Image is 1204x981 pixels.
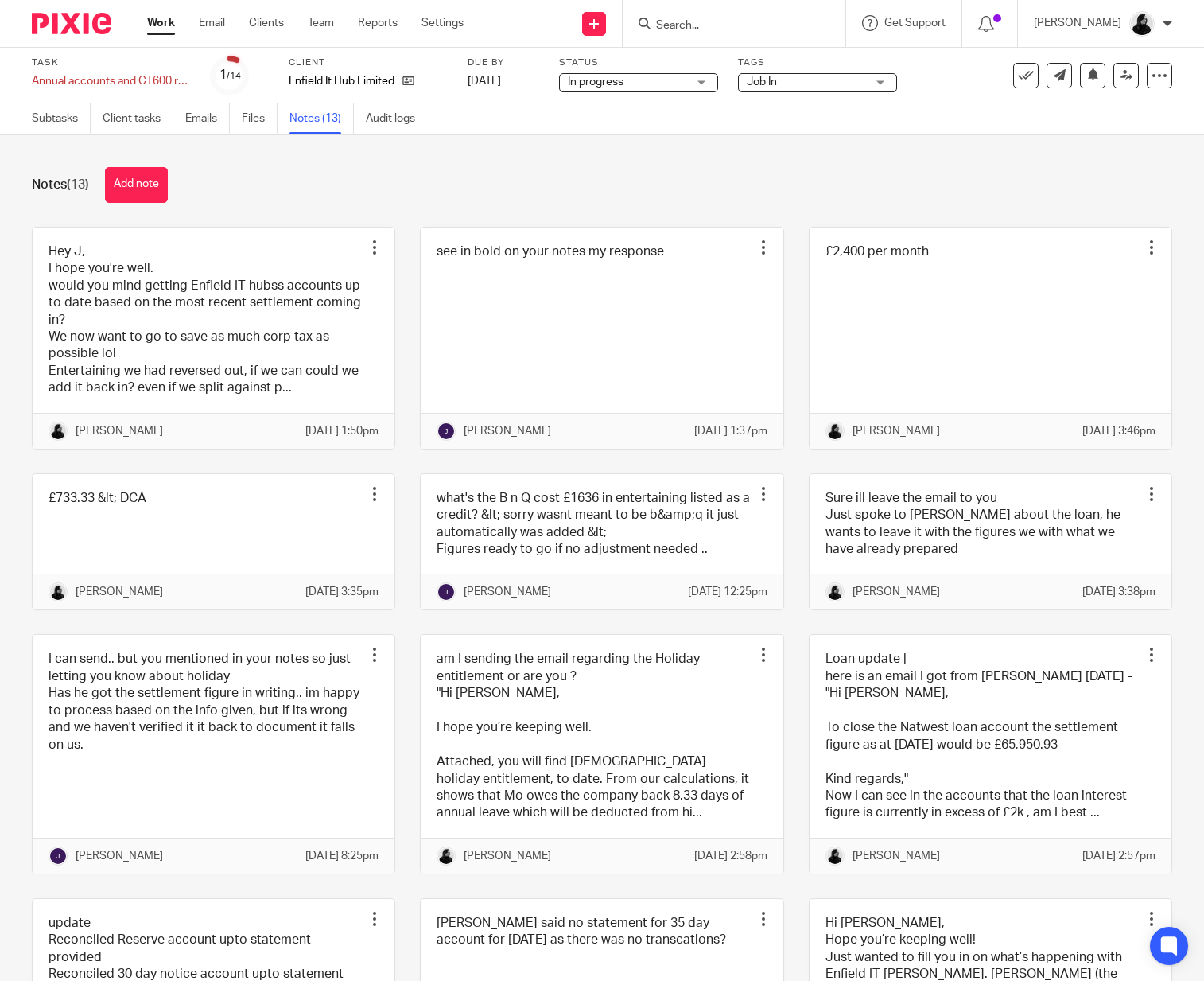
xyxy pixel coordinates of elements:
p: [PERSON_NAME] [76,423,163,439]
div: Annual accounts and CT600 return [32,73,191,89]
p: [PERSON_NAME] [76,848,163,864]
p: [PERSON_NAME] [853,584,940,600]
a: Notes (13) [289,103,354,134]
p: [DATE] 2:58pm [694,848,767,864]
p: [DATE] 3:46pm [1082,423,1155,439]
a: Team [308,15,334,31]
a: Audit logs [366,103,427,134]
img: PHOTO-2023-03-20-11-06-28%203.jpg [437,847,456,866]
p: [DATE] 1:50pm [305,423,379,439]
p: [PERSON_NAME] [464,848,551,864]
p: Enfield It Hub Limited [289,73,394,89]
span: Job In [747,76,777,88]
p: [DATE] 2:57pm [1082,848,1155,864]
label: Task [32,56,191,69]
h1: Notes [32,177,89,193]
p: [DATE] 8:25pm [305,848,379,864]
label: Tags [738,56,897,69]
div: 1 [219,66,241,84]
label: Status [559,56,718,69]
img: PHOTO-2023-03-20-11-06-28%203.jpg [49,422,68,441]
p: [PERSON_NAME] [853,423,940,439]
span: In progress [568,76,623,88]
img: PHOTO-2023-03-20-11-06-28%203.jpg [49,582,68,601]
img: svg%3E [437,582,456,601]
img: svg%3E [49,847,68,866]
a: Emails [185,103,230,134]
a: Files [242,103,278,134]
label: Due by [468,56,539,69]
img: PHOTO-2023-03-20-11-06-28%203.jpg [825,847,845,866]
input: Search [654,19,798,33]
img: PHOTO-2023-03-20-11-06-28%203.jpg [825,582,845,601]
img: PHOTO-2023-03-20-11-06-28%203.jpg [1129,11,1155,37]
label: Client [289,56,448,69]
p: [PERSON_NAME] [76,584,163,600]
a: Email [199,15,225,31]
a: Work [147,15,175,31]
p: [DATE] 1:37pm [694,423,767,439]
p: [PERSON_NAME] [464,584,551,600]
a: Clients [249,15,284,31]
a: Settings [421,15,464,31]
p: [PERSON_NAME] [1034,15,1121,31]
img: Pixie [32,13,111,34]
p: [DATE] 3:38pm [1082,584,1155,600]
img: PHOTO-2023-03-20-11-06-28%203.jpg [825,422,845,441]
p: [DATE] 12:25pm [688,584,767,600]
span: (13) [67,178,89,191]
span: [DATE] [468,76,501,87]
a: Subtasks [32,103,91,134]
p: [PERSON_NAME] [853,848,940,864]
img: svg%3E [437,422,456,441]
a: Client tasks [103,103,173,134]
a: Reports [358,15,398,31]
p: [DATE] 3:35pm [305,584,379,600]
p: [PERSON_NAME] [464,423,551,439]
button: Add note [105,167,168,203]
small: /14 [227,72,241,80]
span: Get Support [884,18,946,29]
